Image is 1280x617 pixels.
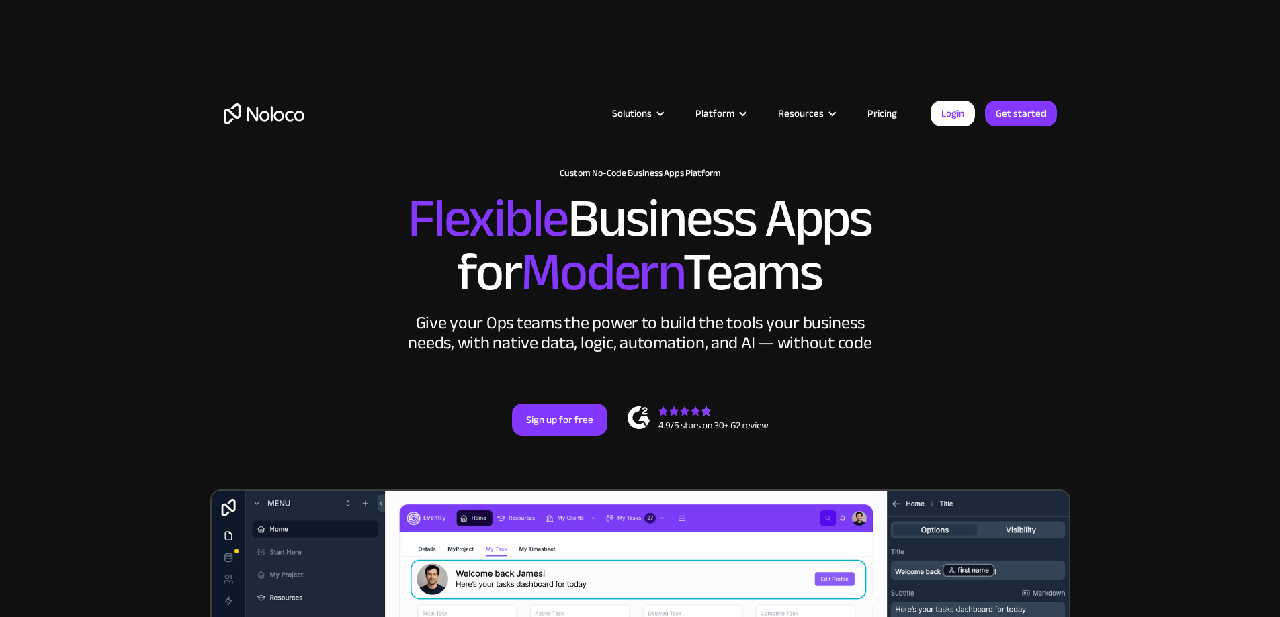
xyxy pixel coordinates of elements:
[224,103,304,124] a: home
[679,105,761,122] div: Platform
[408,169,568,269] span: Flexible
[851,105,914,122] a: Pricing
[612,105,652,122] div: Solutions
[931,101,975,126] a: Login
[512,404,607,436] a: Sign up for free
[405,313,876,353] div: Give your Ops teams the power to build the tools your business needs, with native data, logic, au...
[695,105,734,122] div: Platform
[761,105,851,122] div: Resources
[521,222,683,322] span: Modern
[595,105,679,122] div: Solutions
[985,101,1057,126] a: Get started
[778,105,824,122] div: Resources
[224,192,1057,299] h2: Business Apps for Teams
